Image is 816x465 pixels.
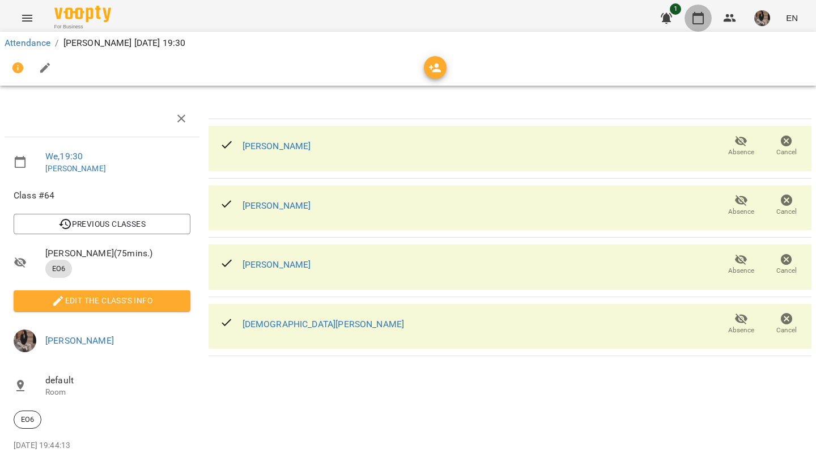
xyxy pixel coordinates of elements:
span: 1 [670,3,681,15]
span: Absence [728,207,754,217]
a: [PERSON_NAME] [243,200,311,211]
span: Absence [728,266,754,276]
img: 7eeb5c2dceb0f540ed985a8fa2922f17.jpg [14,329,36,352]
a: We , 19:30 [45,151,83,162]
span: Class #64 [14,189,190,202]
nav: breadcrumb [5,36,811,50]
a: [PERSON_NAME] [45,164,106,173]
button: Absence [719,130,764,162]
span: EN [786,12,798,24]
div: ЕО6 [14,411,41,429]
button: Absence [719,308,764,340]
span: Cancel [776,325,797,335]
span: ЕО6 [14,415,41,425]
img: 7eeb5c2dceb0f540ed985a8fa2922f17.jpg [754,10,770,26]
button: Absence [719,249,764,281]
button: Absence [719,189,764,221]
span: For Business [54,23,111,31]
button: Previous Classes [14,214,190,234]
span: Absence [728,325,754,335]
button: EN [781,7,802,28]
button: Menu [14,5,41,32]
span: Absence [728,147,754,157]
a: [PERSON_NAME] [45,335,114,346]
button: Edit the class's Info [14,290,190,311]
button: Cancel [764,189,809,221]
span: Cancel [776,147,797,157]
a: [DEMOGRAPHIC_DATA][PERSON_NAME] [243,319,405,329]
span: [PERSON_NAME] ( 75 mins. ) [45,247,190,260]
span: Cancel [776,207,797,217]
button: Cancel [764,249,809,281]
span: Cancel [776,266,797,276]
span: Edit the class's Info [23,294,181,307]
li: / [55,36,58,50]
button: Cancel [764,308,809,340]
button: Cancel [764,130,809,162]
span: Previous Classes [23,217,181,231]
a: Attendance [5,37,50,48]
a: [PERSON_NAME] [243,141,311,151]
span: default [45,374,190,387]
img: Voopty Logo [54,6,111,22]
span: ЕО6 [45,264,72,274]
p: [PERSON_NAME] [DATE] 19:30 [63,36,186,50]
p: Room [45,387,190,398]
a: [PERSON_NAME] [243,259,311,270]
p: [DATE] 19:44:13 [14,440,190,451]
